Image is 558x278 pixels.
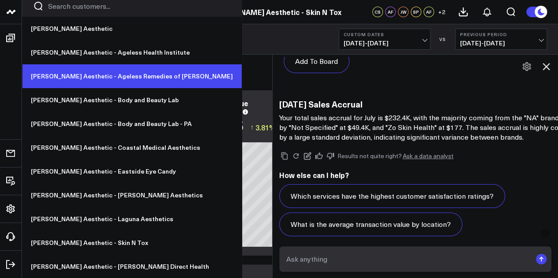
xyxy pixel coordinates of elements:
button: Add To Board [284,49,349,73]
a: [PERSON_NAME] Aesthetic - Skin N Tox [22,231,242,255]
a: [PERSON_NAME] Aesthetic - Body and Beauty Lab - PA [22,112,242,136]
div: AF [385,7,396,17]
a: [PERSON_NAME] Aesthetic - Coastal Medical Aesthetics [22,136,242,159]
a: [PERSON_NAME] Aesthetic - Body and Beauty Lab [22,88,242,112]
button: Search customers button [33,1,44,11]
button: What is the average transaction value by location? [279,212,462,236]
button: Previous Period[DATE]-[DATE] [455,29,547,50]
span: + 2 [438,9,446,15]
div: JW [398,7,408,17]
button: +2 [436,7,447,17]
a: [PERSON_NAME] Aesthetic [22,17,242,41]
a: [PERSON_NAME] Aesthetic - Skin N Tox [206,7,341,17]
div: Previous: $336.64 [190,135,318,142]
div: CS [372,7,383,17]
span: ↑ [250,122,254,133]
a: [PERSON_NAME] Aesthetic - [PERSON_NAME] Aesthetics [22,183,242,207]
a: Ask a data analyst [403,153,453,159]
div: AF [423,7,434,17]
span: 3.81% [255,122,276,132]
a: [PERSON_NAME] Aesthetic - Ageless Remedies of [PERSON_NAME] [22,64,242,88]
button: Which services have the highest customer satisfaction ratings? [279,184,505,208]
span: [DATE] - [DATE] [460,40,542,47]
div: SP [411,7,421,17]
a: [PERSON_NAME] Aesthetic - Laguna Aesthetics [22,207,242,231]
a: [PERSON_NAME] Aesthetic - Eastside Eye Candy [22,159,242,183]
span: [DATE] - [DATE] [344,40,426,47]
b: Custom Dates [344,32,426,37]
button: Copy [279,151,290,161]
span: Results not quite right? [337,152,402,160]
input: Search customers input [48,1,231,11]
a: [PERSON_NAME] Aesthetic - Ageless Health Institute [22,41,242,64]
b: Previous Period [460,32,542,37]
div: VS [435,37,451,42]
button: Custom Dates[DATE]-[DATE] [339,29,431,50]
